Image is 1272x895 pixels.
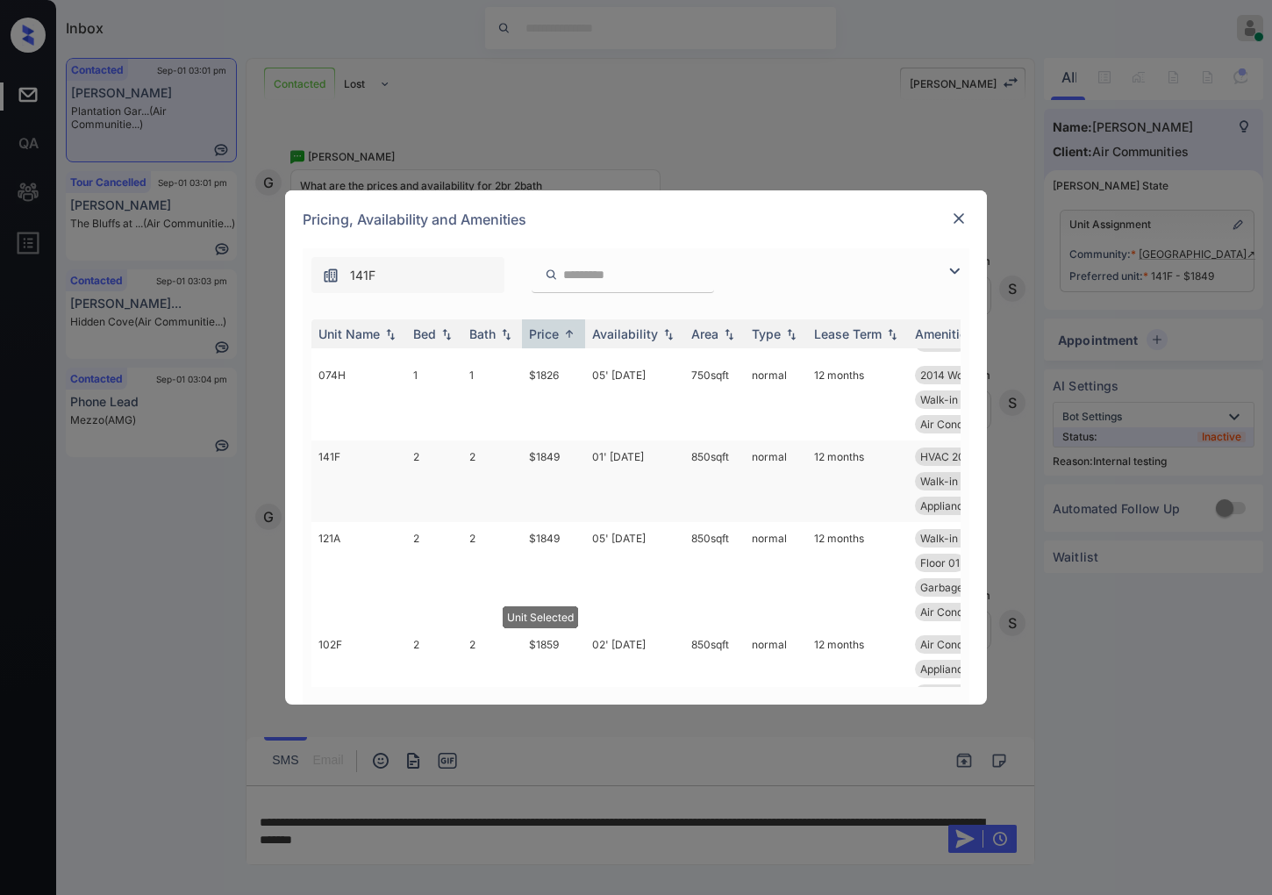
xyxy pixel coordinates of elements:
[920,475,997,488] span: Walk-in Closets
[920,556,960,569] span: Floor 01
[311,522,406,628] td: 121A
[285,190,987,248] div: Pricing, Availability and Amenities
[406,522,462,628] td: 2
[920,532,997,545] span: Walk-in Closets
[684,522,745,628] td: 850 sqft
[883,328,901,340] img: sorting
[684,628,745,710] td: 850 sqft
[807,628,908,710] td: 12 months
[522,359,585,440] td: $1826
[807,522,908,628] td: 12 months
[752,326,781,341] div: Type
[720,328,738,340] img: sorting
[413,326,436,341] div: Bed
[529,326,559,341] div: Price
[350,266,375,285] span: 141F
[469,326,496,341] div: Bath
[592,326,658,341] div: Availability
[920,581,1011,594] span: Garbage disposa...
[585,359,684,440] td: 05' [DATE]
[920,499,1004,512] span: Appliances Stai...
[462,628,522,710] td: 2
[814,326,882,341] div: Lease Term
[950,210,968,227] img: close
[915,326,974,341] div: Amenities
[322,267,339,284] img: icon-zuma
[522,628,585,710] td: $1859
[745,522,807,628] td: normal
[745,628,807,710] td: normal
[561,327,578,340] img: sorting
[585,628,684,710] td: 02' [DATE]
[462,522,522,628] td: 2
[920,662,1004,676] span: Appliances Stai...
[462,359,522,440] td: 1
[311,440,406,522] td: 141F
[522,440,585,522] td: $1849
[462,440,522,522] td: 2
[920,605,995,619] span: Air Conditioner
[311,628,406,710] td: 102F
[807,440,908,522] td: 12 months
[920,450,975,463] span: HVAC 2019
[382,328,399,340] img: sorting
[745,359,807,440] td: normal
[920,638,995,651] span: Air Conditioner
[406,359,462,440] td: 1
[920,369,1011,382] span: 2014 Wood Floor...
[745,440,807,522] td: normal
[438,328,455,340] img: sorting
[944,261,965,282] img: icon-zuma
[585,440,684,522] td: 01' [DATE]
[311,359,406,440] td: 074H
[691,326,718,341] div: Area
[807,359,908,440] td: 12 months
[660,328,677,340] img: sorting
[545,267,558,283] img: icon-zuma
[406,440,462,522] td: 2
[920,418,995,431] span: Air Conditioner
[522,522,585,628] td: $1849
[497,328,515,340] img: sorting
[406,628,462,710] td: 2
[684,359,745,440] td: 750 sqft
[684,440,745,522] td: 850 sqft
[318,326,380,341] div: Unit Name
[585,522,684,628] td: 05' [DATE]
[782,328,800,340] img: sorting
[920,393,997,406] span: Walk-in Closets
